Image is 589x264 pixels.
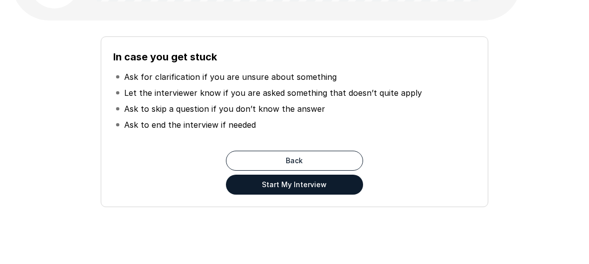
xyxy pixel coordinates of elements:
[226,151,363,171] button: Back
[124,103,325,115] p: Ask to skip a question if you don’t know the answer
[113,51,217,63] b: In case you get stuck
[124,87,422,99] p: Let the interviewer know if you are asked something that doesn’t quite apply
[124,71,337,83] p: Ask for clarification if you are unsure about something
[124,119,256,131] p: Ask to end the interview if needed
[226,175,363,195] button: Start My Interview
